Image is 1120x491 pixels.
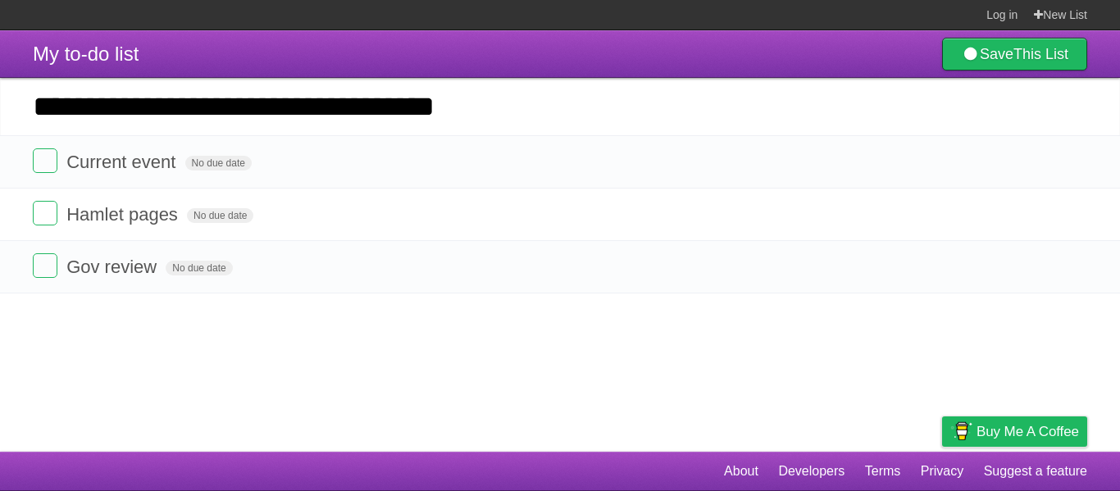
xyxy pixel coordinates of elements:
label: Done [33,253,57,278]
a: About [724,456,758,487]
span: Buy me a coffee [977,417,1079,446]
a: Privacy [921,456,963,487]
a: SaveThis List [942,38,1087,70]
label: Done [33,201,57,225]
span: No due date [185,156,252,170]
span: Hamlet pages [66,204,182,225]
span: Current event [66,152,180,172]
a: Suggest a feature [984,456,1087,487]
a: Developers [778,456,845,487]
span: No due date [187,208,253,223]
span: Gov review [66,257,161,277]
span: My to-do list [33,43,139,65]
a: Buy me a coffee [942,416,1087,447]
img: Buy me a coffee [950,417,972,445]
span: No due date [166,261,232,275]
a: Terms [865,456,901,487]
label: Done [33,148,57,173]
b: This List [1013,46,1068,62]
